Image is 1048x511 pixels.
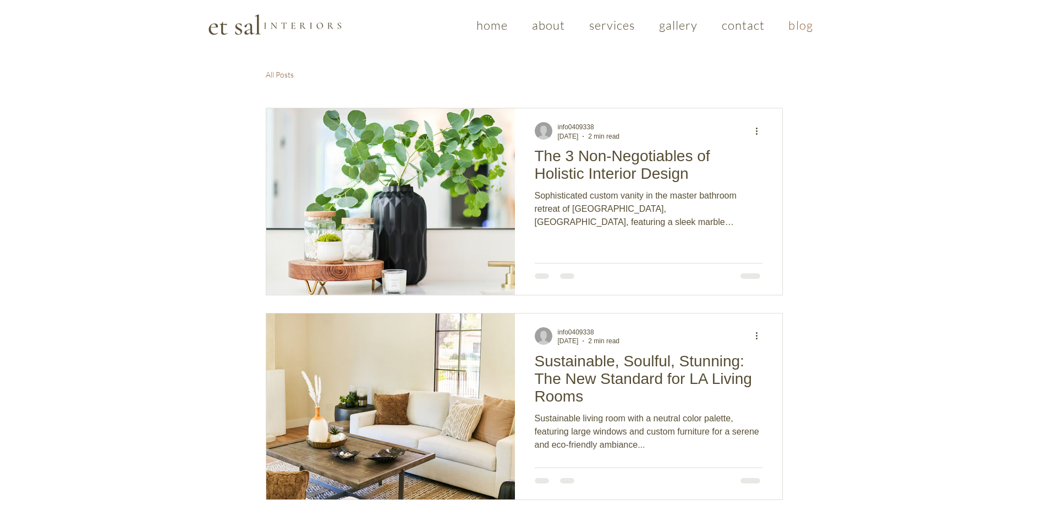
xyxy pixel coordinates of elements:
div: Sustainable living room with a neutral color palette, featuring large windows and custom furnitur... [535,412,762,452]
nav: Site [467,12,823,38]
img: Sustainable, Soulful, Stunning: The New Standard for LA Living Rooms [266,313,515,501]
span: May 13 [558,133,579,140]
span: about [532,18,566,32]
a: home [467,12,518,38]
span: services [589,18,635,32]
h2: The 3 Non-Negotiables of Holistic Interior Design [535,147,762,183]
span: Writer: info0409338 [535,327,552,345]
span: contact [722,18,765,32]
button: More actions [754,329,767,343]
span: home [476,18,508,32]
span: Writer: info0409338 [535,122,552,140]
span: 2 min read [588,133,619,140]
a: The 3 Non-Negotiables of Holistic Interior Design [535,147,762,189]
button: More actions [754,124,767,138]
span: info0409338 [558,123,594,131]
img: Et Sal Logo [207,13,342,36]
nav: Blog [264,53,774,97]
a: All Posts [266,69,294,80]
a: Sustainable, Soulful, Stunning: The New Standard for LA Living Rooms [535,352,762,412]
a: services [579,12,645,38]
span: blog [788,18,813,32]
span: info0409338 [558,328,594,336]
a: contact [712,12,775,38]
img: The 3 Non-Negotiables of Holistic Interior Design [266,108,515,295]
span: 2 min read [588,337,619,345]
div: Sophisticated custom vanity in the master bathroom retreat of [GEOGRAPHIC_DATA], [GEOGRAPHIC_DATA... [535,189,762,229]
a: blog [779,12,823,38]
a: about [522,12,575,38]
span: gallery [659,18,698,32]
span: May 5 [558,337,579,345]
a: gallery [649,12,707,38]
h2: Sustainable, Soulful, Stunning: The New Standard for LA Living Rooms [535,353,762,405]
